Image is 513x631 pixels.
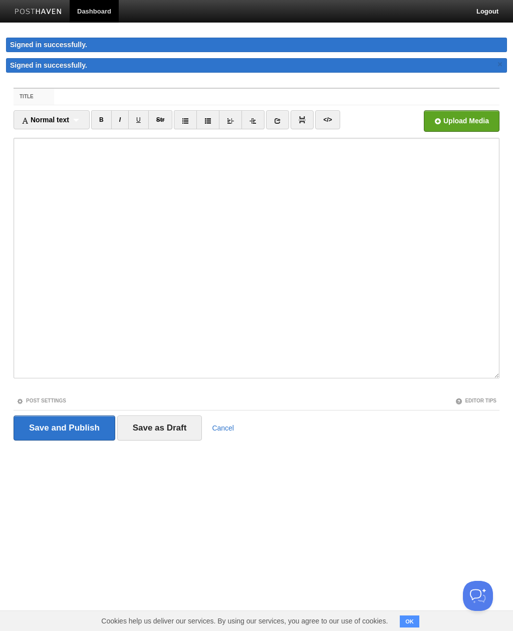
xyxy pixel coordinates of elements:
a: CTRL+I [111,110,129,129]
button: OK [400,615,419,627]
a: Post Settings [17,398,66,403]
a: Edit HTML [315,110,340,129]
a: Insert link [266,110,289,129]
input: Save as Draft [117,415,202,441]
a: CTRL+B [91,110,112,129]
a: Outdent [219,110,242,129]
img: Posthaven-bar [15,9,62,16]
del: Str [156,116,165,123]
span: Normal text [22,116,69,124]
a: CTRL+U [128,110,149,129]
a: Cancel [212,424,234,432]
span: Signed in successfully. [10,61,87,69]
span: Cookies help us deliver our services. By using our services, you agree to our use of cookies. [91,611,398,631]
img: pagebreak-icon.png [299,116,306,123]
div: Signed in successfully. [6,38,507,52]
input: Save and Publish [14,415,115,441]
a: Editor Tips [455,398,496,403]
a: Ordered list [196,110,219,129]
a: Insert Read More [291,110,314,129]
label: Title [14,89,54,105]
a: Indent [241,110,265,129]
a: Unordered list [174,110,197,129]
a: × [495,58,504,71]
iframe: Help Scout Beacon - Open [463,581,493,611]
